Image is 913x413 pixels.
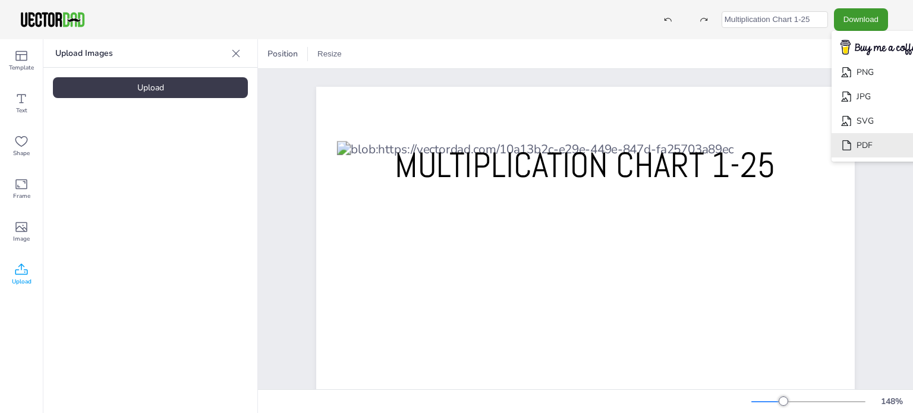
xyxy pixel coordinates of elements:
[55,39,226,68] p: Upload Images
[12,277,32,286] span: Upload
[9,63,34,72] span: Template
[53,77,248,98] div: Upload
[13,234,30,244] span: Image
[16,106,27,115] span: Text
[13,149,30,158] span: Shape
[13,191,30,201] span: Frame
